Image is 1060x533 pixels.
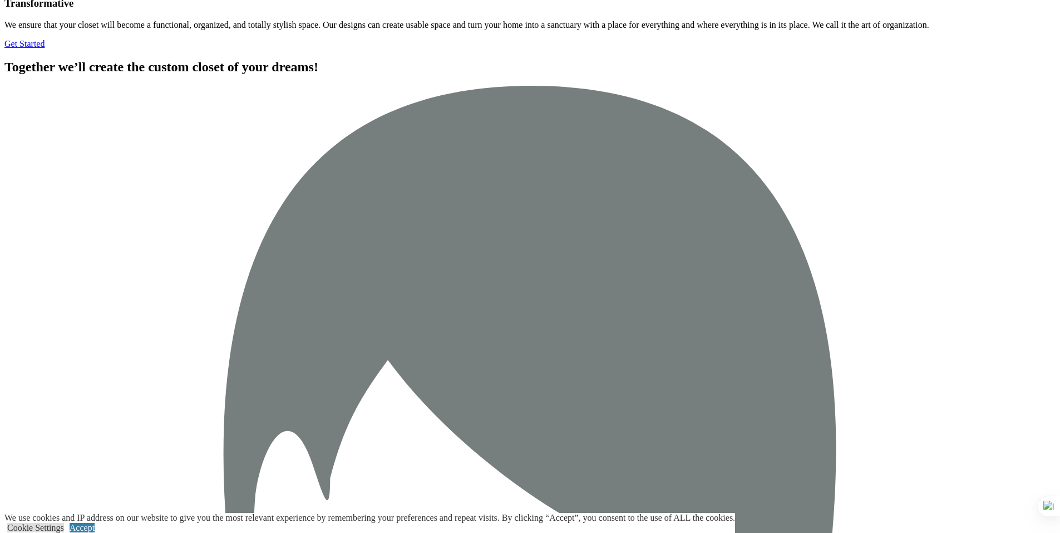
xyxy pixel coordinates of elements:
a: Get Started [4,39,45,48]
p: We ensure that your closet will become a functional, organized, and totally stylish space. Our de... [4,20,1056,30]
h2: Together we’ll create the custom closet of your dreams! [4,60,1056,75]
a: Accept [70,523,95,532]
a: Cookie Settings [7,523,64,532]
div: We use cookies and IP address on our website to give you the most relevant experience by remember... [4,513,735,523]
